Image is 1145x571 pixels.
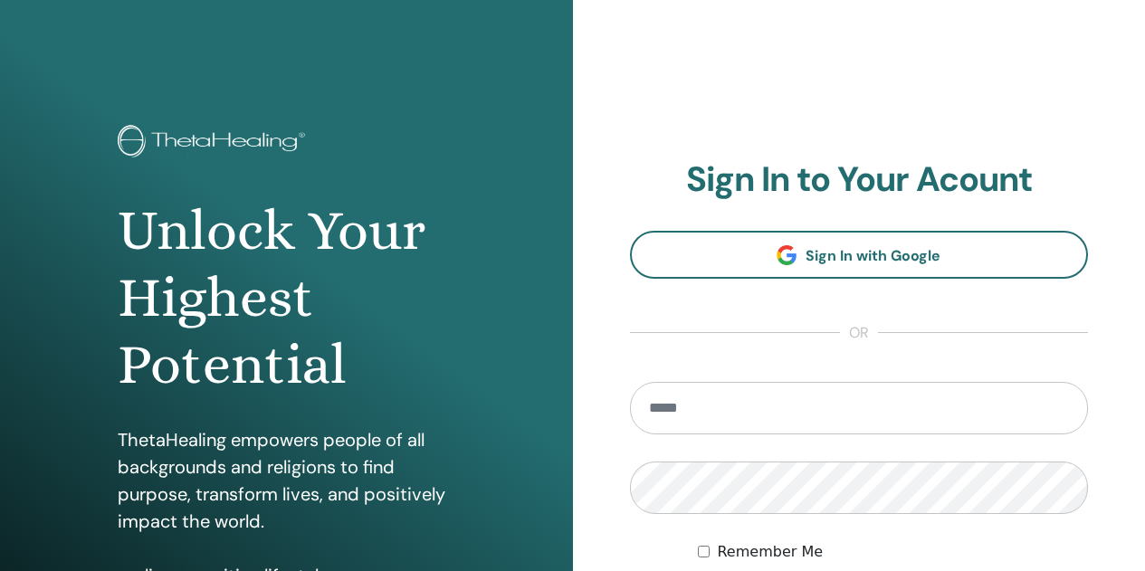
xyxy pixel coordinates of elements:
[717,541,823,563] label: Remember Me
[698,541,1088,563] div: Keep me authenticated indefinitely or until I manually logout
[840,322,878,344] span: or
[630,159,1089,201] h2: Sign In to Your Acount
[118,197,454,399] h1: Unlock Your Highest Potential
[630,231,1089,279] a: Sign In with Google
[118,426,454,535] p: ThetaHealing empowers people of all backgrounds and religions to find purpose, transform lives, a...
[806,246,940,265] span: Sign In with Google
